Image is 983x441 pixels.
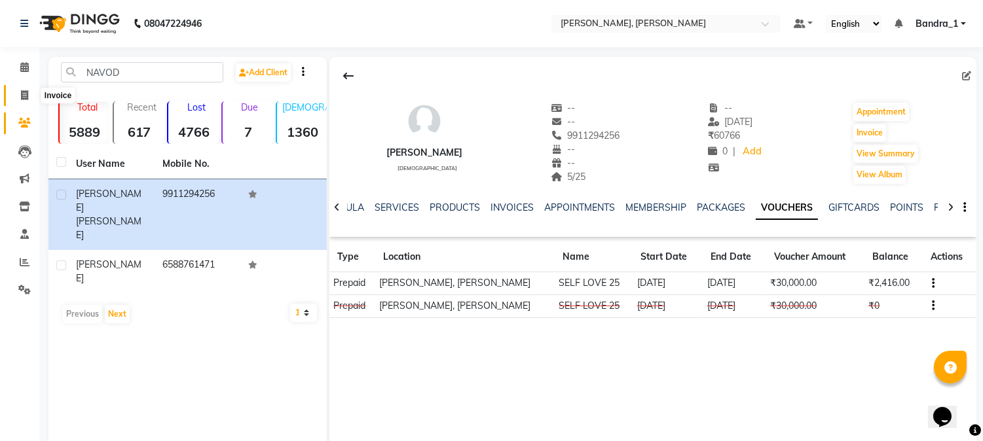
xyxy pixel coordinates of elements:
td: SELF LOVE 25 [555,294,633,317]
strong: 7 [223,124,273,140]
a: GIFTCARDS [828,202,880,213]
span: ₹ [708,130,714,141]
td: 9911294256 [155,179,241,250]
strong: 617 [114,124,164,140]
a: POINTS [890,202,923,213]
strong: 1360 [277,124,327,140]
span: -- [708,102,733,114]
span: [DATE] [708,116,753,128]
span: Bandra_1 [916,17,958,31]
p: Due [225,101,273,113]
td: [DATE] [633,294,703,317]
a: INVOICES [491,202,534,213]
td: Prepaid [329,294,375,317]
button: Next [105,305,130,323]
td: [DATE] [703,272,766,295]
td: [PERSON_NAME], [PERSON_NAME] [375,272,555,295]
p: [DEMOGRAPHIC_DATA] [282,101,327,113]
th: User Name [68,149,155,179]
a: Add [741,143,764,161]
a: VOUCHERS [756,196,818,220]
button: View Album [853,166,906,184]
td: Prepaid [329,272,375,295]
td: ₹30,000.00 [766,294,864,317]
a: APPOINTMENTS [544,202,615,213]
a: MEMBERSHIP [625,202,686,213]
td: [PERSON_NAME], [PERSON_NAME] [375,294,555,317]
p: Lost [174,101,219,113]
button: Appointment [853,103,909,121]
button: Invoice [853,124,886,142]
span: -- [551,157,576,169]
th: Name [555,242,633,272]
a: SERVICES [375,202,419,213]
a: Add Client [236,63,291,82]
span: 5/25 [551,171,586,183]
span: -- [551,116,576,128]
th: Location [375,242,555,272]
a: PRODUCTS [430,202,480,213]
th: Actions [923,242,976,272]
td: SELF LOVE 25 [555,272,633,295]
button: View Summary [853,145,918,163]
input: Search by Name/Mobile/Email/Code [61,62,223,82]
th: Start Date [633,242,703,272]
iframe: chat widget [928,389,970,428]
span: 60766 [708,130,740,141]
img: avatar [405,101,444,141]
div: Back to Client [335,63,362,88]
span: 9911294256 [551,130,620,141]
span: [PERSON_NAME] [76,215,141,241]
span: -- [551,102,576,114]
a: FORMS [934,202,967,213]
td: [DATE] [633,272,703,295]
span: [PERSON_NAME] [76,188,141,213]
th: Type [329,242,375,272]
th: Balance [864,242,923,272]
td: 6588761471 [155,250,241,293]
td: ₹0 [864,294,923,317]
div: [PERSON_NAME] [386,146,462,160]
span: -- [551,143,576,155]
td: [DATE] [703,294,766,317]
th: End Date [703,242,766,272]
strong: 4766 [168,124,219,140]
strong: 5889 [60,124,110,140]
span: [PERSON_NAME] [76,258,141,284]
th: Voucher Amount [766,242,864,272]
span: [DEMOGRAPHIC_DATA] [398,165,457,171]
a: PACKAGES [697,202,745,213]
td: ₹2,416.00 [864,272,923,295]
td: ₹30,000.00 [766,272,864,295]
th: Mobile No. [155,149,241,179]
p: Recent [119,101,164,113]
b: 08047224946 [144,5,202,42]
img: logo [33,5,123,42]
span: 0 [708,145,728,157]
div: Invoice [41,88,75,103]
span: | [733,145,735,158]
p: Total [65,101,110,113]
